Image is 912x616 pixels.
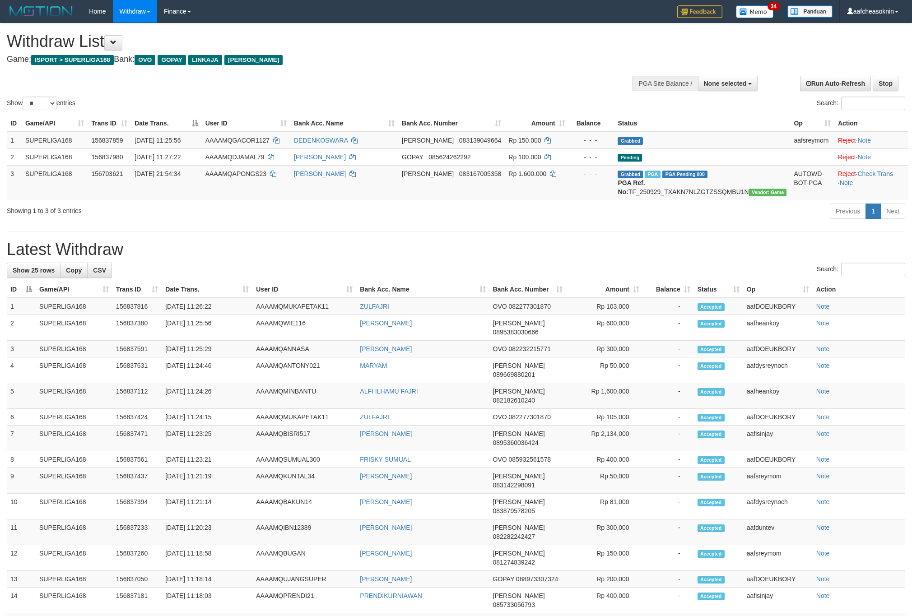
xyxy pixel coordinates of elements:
[743,315,813,341] td: aafheankoy
[698,76,758,91] button: None selected
[834,165,908,200] td: · ·
[566,468,643,494] td: Rp 50,000
[112,468,162,494] td: 156837437
[459,137,501,144] span: Copy 083139049664 to clipboard
[112,519,162,545] td: 156837233
[23,97,56,110] select: Showentries
[360,345,412,352] a: [PERSON_NAME]
[643,426,694,451] td: -
[162,315,252,341] td: [DATE] 11:25:56
[493,550,545,557] span: [PERSON_NAME]
[360,430,412,437] a: [PERSON_NAME]
[743,426,813,451] td: aafisinjay
[505,115,568,132] th: Amount: activate to sort column ascending
[787,5,833,18] img: panduan.png
[112,409,162,426] td: 156837424
[493,533,535,540] span: Copy 082282242427 to clipboard
[817,97,905,110] label: Search:
[252,426,356,451] td: AAAAMQBISRI517
[22,132,88,149] td: SUPERLIGA168
[162,545,252,571] td: [DATE] 11:18:58
[643,519,694,545] td: -
[643,494,694,519] td: -
[91,170,123,177] span: 156703621
[743,451,813,468] td: aafDOEUKBORY
[162,281,252,298] th: Date Trans.: activate to sort column ascending
[294,137,348,144] a: DEDENKOSWARA
[743,571,813,588] td: aafDOEUKBORY
[493,388,545,395] span: [PERSON_NAME]
[743,357,813,383] td: aafdysreynoch
[566,357,643,383] td: Rp 50,000
[618,154,642,162] span: Pending
[493,456,507,463] span: OVO
[569,115,614,132] th: Balance
[36,588,112,613] td: SUPERLIGA168
[643,451,694,468] td: -
[36,571,112,588] td: SUPERLIGA168
[790,165,834,200] td: AUTOWD-BOT-PGA
[7,132,22,149] td: 1
[162,588,252,613] td: [DATE] 11:18:03
[841,263,905,276] input: Search:
[698,499,725,506] span: Accepted
[704,80,747,87] span: None selected
[509,303,551,310] span: Copy 082277301870 to clipboard
[816,575,830,583] a: Note
[162,571,252,588] td: [DATE] 11:18:14
[698,550,725,558] span: Accepted
[7,241,905,259] h1: Latest Withdraw
[158,55,186,65] span: GOPAY
[643,315,694,341] td: -
[857,137,871,144] a: Note
[509,413,551,421] span: Copy 082277301870 to clipboard
[360,413,389,421] a: ZULFAJRI
[252,451,356,468] td: AAAAMQSUMUAL300
[402,170,454,177] span: [PERSON_NAME]
[7,588,36,613] td: 14
[493,397,535,404] span: Copy 082182610240 to clipboard
[91,137,123,144] span: 156837859
[743,545,813,571] td: aafsreymom
[816,592,830,599] a: Note
[91,153,123,161] span: 156837980
[493,482,535,489] span: Copy 083142298091 to clipboard
[252,383,356,409] td: AAAAMQMINBANTU
[698,431,725,438] span: Accepted
[7,494,36,519] td: 10
[162,468,252,494] td: [DATE] 11:21:19
[614,165,790,200] td: TF_250929_TXAKN7NLZGTZSSQMBU1N
[643,383,694,409] td: -
[743,494,813,519] td: aafdysreynoch
[112,383,162,409] td: 156837112
[834,148,908,165] td: ·
[816,430,830,437] a: Note
[252,341,356,357] td: AAAAMQANNASA
[135,55,155,65] span: OVO
[162,409,252,426] td: [DATE] 11:24:15
[736,5,774,18] img: Button%20Memo.svg
[360,303,389,310] a: ZULFAJRI
[509,345,551,352] span: Copy 082232215771 to clipboard
[865,204,881,219] a: 1
[838,153,856,161] a: Reject
[566,588,643,613] td: Rp 400,000
[508,137,541,144] span: Rp 150.000
[112,426,162,451] td: 156837471
[112,571,162,588] td: 156837050
[817,263,905,276] label: Search:
[816,362,830,369] a: Note
[493,507,535,514] span: Copy 083879578205 to clipboard
[830,204,866,219] a: Previous
[618,179,645,195] b: PGA Ref. No:
[508,153,541,161] span: Rp 100.000
[768,2,780,10] span: 34
[205,153,265,161] span: AAAAMQDJAMAL79
[360,575,412,583] a: [PERSON_NAME]
[93,267,106,274] span: CSV
[7,203,373,215] div: Showing 1 to 3 of 3 entries
[294,170,346,177] a: [PERSON_NAME]
[493,303,507,310] span: OVO
[7,5,75,18] img: MOTION_logo.png
[834,115,908,132] th: Action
